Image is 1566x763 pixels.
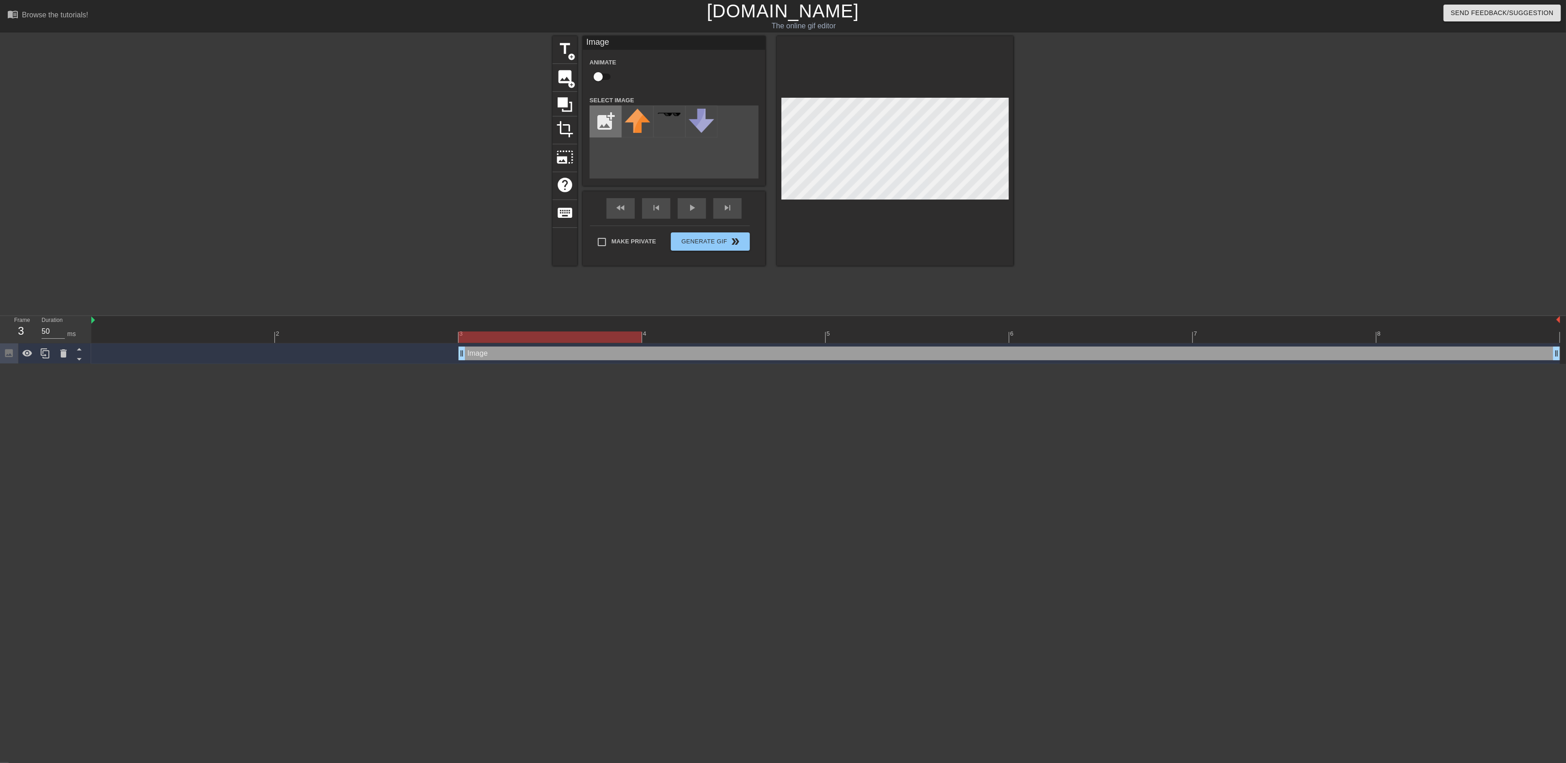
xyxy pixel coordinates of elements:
[615,202,626,213] span: fast_rewind
[1451,7,1554,19] span: Send Feedback/Suggestion
[1552,349,1561,358] span: drag_handle
[459,329,464,338] div: 3
[14,323,28,339] div: 3
[1444,5,1561,21] button: Send Feedback/Suggestion
[689,109,714,133] img: downvote.png
[675,236,746,247] span: Generate Gif
[457,349,466,358] span: drag_handle
[651,202,662,213] span: skip_previous
[67,329,76,339] div: ms
[625,109,650,133] img: upvote.png
[1010,329,1015,338] div: 6
[556,204,574,221] span: keyboard
[707,1,859,21] a: [DOMAIN_NAME]
[590,58,616,67] label: Animate
[7,316,35,342] div: Frame
[556,40,574,58] span: title
[643,329,648,338] div: 4
[583,36,765,50] div: Image
[556,148,574,166] span: photo_size_select_large
[276,329,281,338] div: 2
[657,112,682,117] img: deal-with-it.png
[730,236,741,247] span: double_arrow
[568,53,575,61] span: add_circle
[686,202,697,213] span: play_arrow
[556,121,574,138] span: crop
[590,96,634,105] label: Select Image
[42,318,63,323] label: Duration
[1194,329,1199,338] div: 7
[568,81,575,89] span: add_circle
[827,329,832,338] div: 5
[722,202,733,213] span: skip_next
[612,237,656,246] span: Make Private
[1377,329,1382,338] div: 8
[527,21,1081,32] div: The online gif editor
[556,176,574,194] span: help
[22,11,88,19] div: Browse the tutorials!
[7,9,88,23] a: Browse the tutorials!
[1556,316,1560,323] img: bound-end.png
[671,232,750,251] button: Generate Gif
[7,9,18,20] span: menu_book
[556,68,574,85] span: image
